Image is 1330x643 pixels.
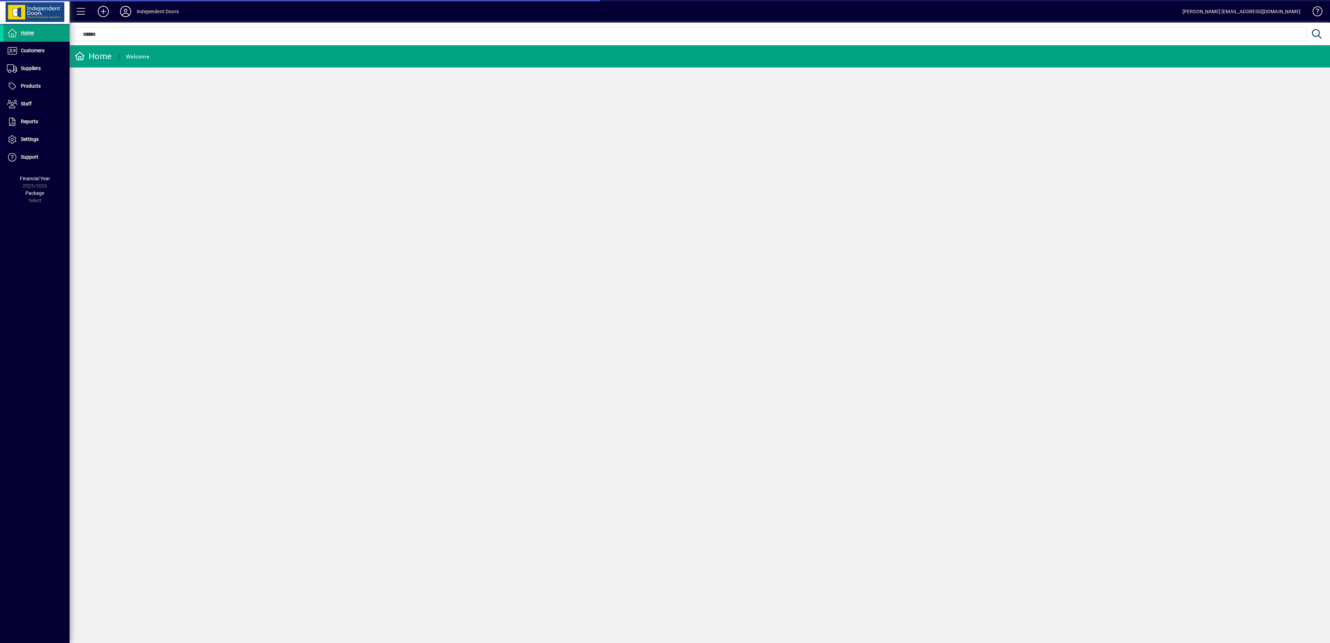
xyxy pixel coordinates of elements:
[21,119,38,124] span: Reports
[3,149,70,166] a: Support
[1307,1,1321,24] a: Knowledge Base
[21,83,41,89] span: Products
[3,113,70,130] a: Reports
[20,176,50,181] span: Financial Year
[21,30,34,35] span: Home
[25,190,44,196] span: Package
[3,78,70,95] a: Products
[3,95,70,113] a: Staff
[21,101,32,106] span: Staff
[21,65,41,71] span: Suppliers
[1183,6,1300,17] div: [PERSON_NAME] [EMAIL_ADDRESS][DOMAIN_NAME]
[21,136,39,142] span: Settings
[92,5,114,18] button: Add
[3,42,70,59] a: Customers
[3,60,70,77] a: Suppliers
[3,131,70,148] a: Settings
[114,5,137,18] button: Profile
[21,48,45,53] span: Customers
[126,51,149,62] div: Welcome
[75,51,112,62] div: Home
[137,6,179,17] div: Independent Doors
[21,154,38,160] span: Support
